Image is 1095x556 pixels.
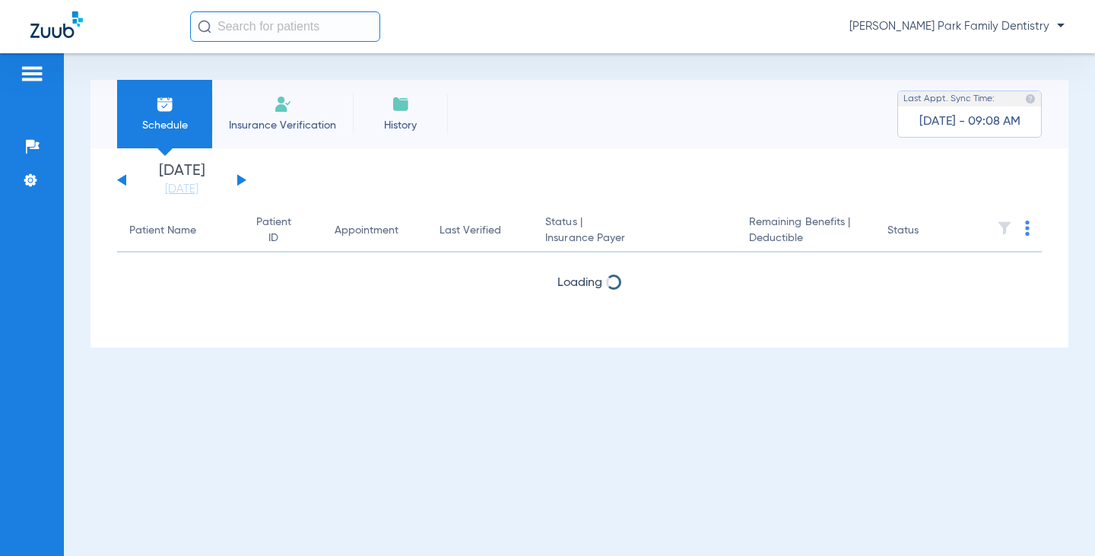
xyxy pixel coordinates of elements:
img: last sync help info [1025,94,1036,104]
div: Patient Name [129,223,226,239]
span: Deductible [749,230,863,246]
div: Patient Name [129,223,196,239]
span: Schedule [129,118,201,133]
div: Appointment [335,223,415,239]
div: Last Verified [440,223,501,239]
span: [DATE] - 09:08 AM [919,114,1020,129]
li: [DATE] [136,164,227,197]
span: [PERSON_NAME] Park Family Dentistry [849,19,1065,34]
input: Search for patients [190,11,380,42]
span: Loading [557,277,602,289]
img: Manual Insurance Verification [274,95,292,113]
img: History [392,95,410,113]
th: Remaining Benefits | [737,210,875,253]
img: hamburger-icon [20,65,44,83]
div: Patient ID [250,214,297,246]
span: Insurance Verification [224,118,341,133]
img: group-dot-blue.svg [1025,221,1030,236]
img: Zuub Logo [30,11,83,38]
a: [DATE] [136,182,227,197]
div: Last Verified [440,223,522,239]
span: Insurance Payer [545,230,725,246]
div: Patient ID [250,214,310,246]
th: Status | [533,210,737,253]
span: History [364,118,436,133]
img: Schedule [156,95,174,113]
th: Status [875,210,978,253]
div: Appointment [335,223,398,239]
span: Last Appt. Sync Time: [903,91,995,106]
img: filter.svg [997,221,1012,236]
img: Search Icon [198,20,211,33]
